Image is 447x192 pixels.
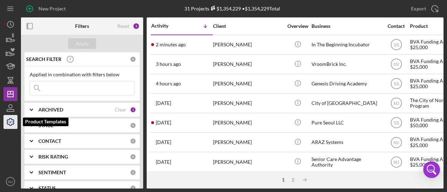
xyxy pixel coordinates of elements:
text: MJ [394,160,399,164]
div: 0 [130,169,136,176]
div: Activity [151,23,182,29]
div: 0 [130,138,136,144]
time: 2025-09-12 18:40 [156,100,171,106]
text: SS [393,82,399,86]
div: 1 [130,107,136,113]
div: 1 [278,177,288,183]
div: 0 [130,122,136,129]
div: [PERSON_NAME] [213,36,283,54]
text: SS [393,43,399,47]
div: Clear [115,107,126,113]
div: [PERSON_NAME] [213,114,283,132]
div: [PERSON_NAME] [213,133,283,152]
text: SS [393,121,399,125]
div: ARAZ Systems [312,133,381,152]
div: [PERSON_NAME] [213,153,283,171]
div: New Project [38,2,66,16]
div: 0 [130,185,136,191]
div: City of [GEOGRAPHIC_DATA] [312,94,381,113]
div: 2 [288,177,298,183]
div: Client [213,23,283,29]
div: Applied in combination with filters below [30,72,134,77]
b: STAGE [38,123,53,128]
div: 1 [133,23,140,30]
b: RISK RATING [38,154,68,160]
time: 2025-09-15 13:01 [156,81,181,86]
div: Reset [117,23,129,29]
div: 0 [130,154,136,160]
text: NV [393,140,399,145]
div: Senior Care Advantage Authority [312,153,381,171]
div: Business [312,23,381,29]
div: In The Beginning Incubator [312,36,381,54]
time: 2025-09-15 14:14 [156,61,181,67]
b: SENTIMENT [38,170,66,175]
button: MJ [3,175,17,189]
div: $1,354,229 [209,6,241,11]
div: Contact [383,23,409,29]
text: MJ [394,101,399,106]
button: Apply [68,38,96,49]
div: 31 Projects • $1,354,229 Total [184,6,280,11]
text: NV [393,62,399,67]
b: SEARCH FILTER [26,56,61,62]
div: [PERSON_NAME] [213,94,283,113]
text: MJ [8,180,13,184]
div: [PERSON_NAME] [213,75,283,93]
button: New Project [21,2,73,16]
time: 2025-09-08 16:42 [156,159,171,165]
b: ARCHIVED [38,107,63,113]
div: 0 [130,56,136,62]
div: Apply [76,38,89,49]
b: Filters [75,23,89,29]
time: 2025-09-12 14:59 [156,120,171,125]
div: Genesis Driving Academy [312,75,381,93]
time: 2025-09-11 19:28 [156,139,171,145]
div: Overview [285,23,311,29]
time: 2025-09-15 17:11 [156,42,186,47]
button: Export [404,2,444,16]
b: STATUS [38,185,56,191]
div: Open Intercom Messenger [423,161,440,178]
div: Pure Seoul LLC [312,114,381,132]
div: VroomBrick Inc. [312,55,381,74]
div: Export [411,2,426,16]
div: [PERSON_NAME] [213,55,283,74]
b: CONTACT [38,138,61,144]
